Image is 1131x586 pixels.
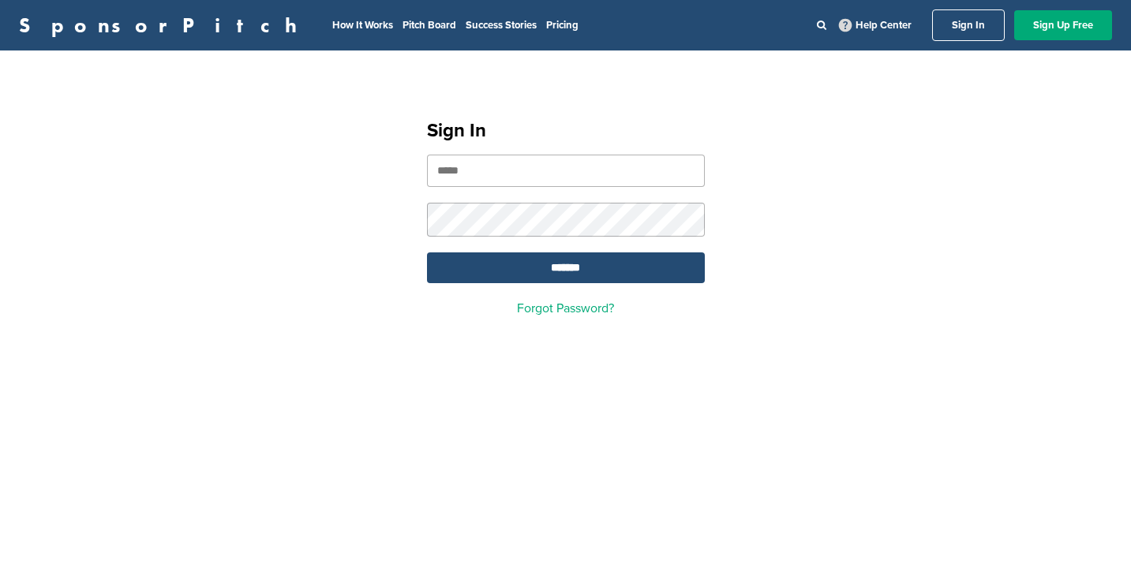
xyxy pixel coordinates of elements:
a: How It Works [332,19,393,32]
h1: Sign In [427,117,705,145]
a: Help Center [836,16,915,35]
a: Pitch Board [403,19,456,32]
a: Pricing [546,19,579,32]
a: Sign Up Free [1014,10,1112,40]
a: Success Stories [466,19,537,32]
a: Sign In [932,9,1005,41]
a: Forgot Password? [517,300,614,316]
a: SponsorPitch [19,15,307,35]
